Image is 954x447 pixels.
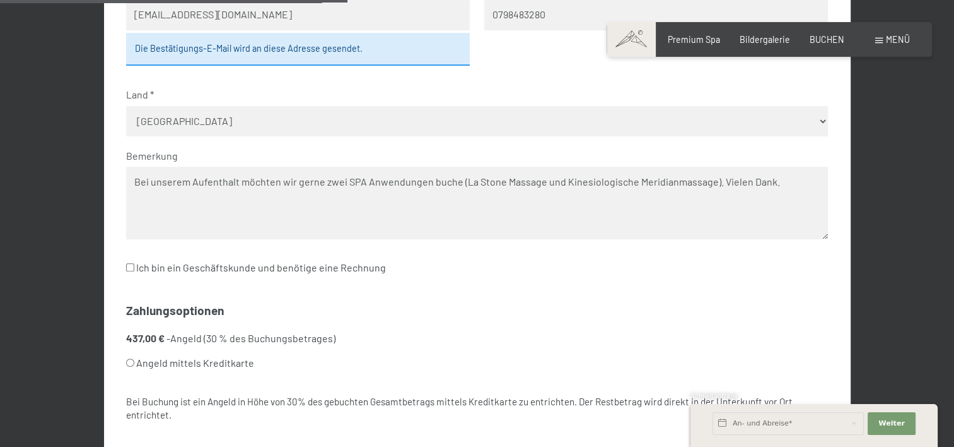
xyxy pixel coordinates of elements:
label: Land [126,88,818,102]
legend: Zahlungsoptionen [126,302,224,319]
strong: 437,00 € [126,332,165,344]
div: Die Bestätigungs-E-Mail wird an diese Adresse gesendet. [126,33,470,66]
input: Angeld mittels Kreditkarte [126,359,134,367]
li: - Angeld (30 % des Buchungsbetrages) [126,331,828,375]
span: Schnellanfrage [690,391,738,400]
a: Premium Spa [668,34,720,45]
label: Angeld mittels Kreditkarte [126,351,798,375]
span: Weiter [878,419,905,429]
label: Bemerkung [126,149,818,163]
div: Bei Buchung ist ein Angeld in Höhe von 30% des gebuchten Gesamtbetrags mittels Kreditkarte zu ent... [126,395,828,422]
input: Ich bin ein Geschäftskunde und benötige eine Rechnung [126,263,134,271]
a: Bildergalerie [740,34,790,45]
button: Weiter [868,412,916,435]
textarea: Bei unserem Aufenthalt möchten wir gerne zwei SPA Anwendungen buche (La Stone Massage und Kinesio... [126,167,828,239]
a: BUCHEN [810,34,844,45]
span: Menü [886,34,910,45]
label: Ich bin ein Geschäftskunde und benötige eine Rechnung [126,256,386,280]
